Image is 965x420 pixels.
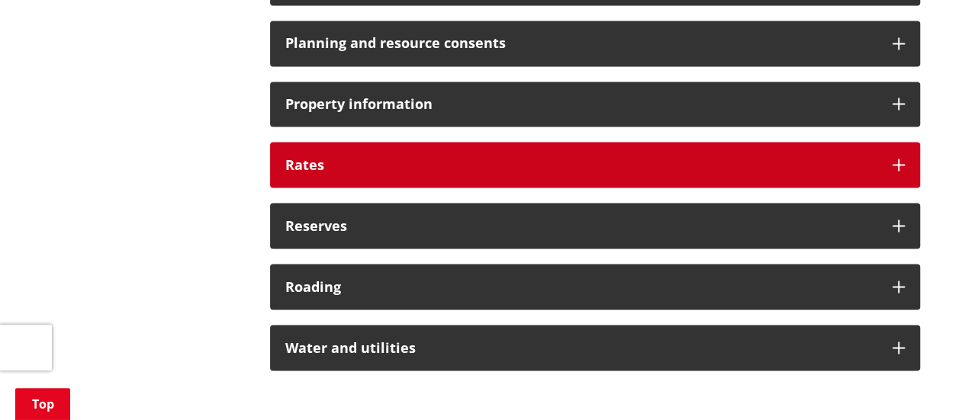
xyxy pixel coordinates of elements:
[285,340,877,355] h3: Water and utilities
[285,97,877,112] h3: Property information
[285,36,877,51] h3: Planning and resource consents
[285,218,877,233] h3: Reserves
[285,157,877,172] h3: Rates
[15,388,70,420] a: Top
[285,279,877,294] h3: Roading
